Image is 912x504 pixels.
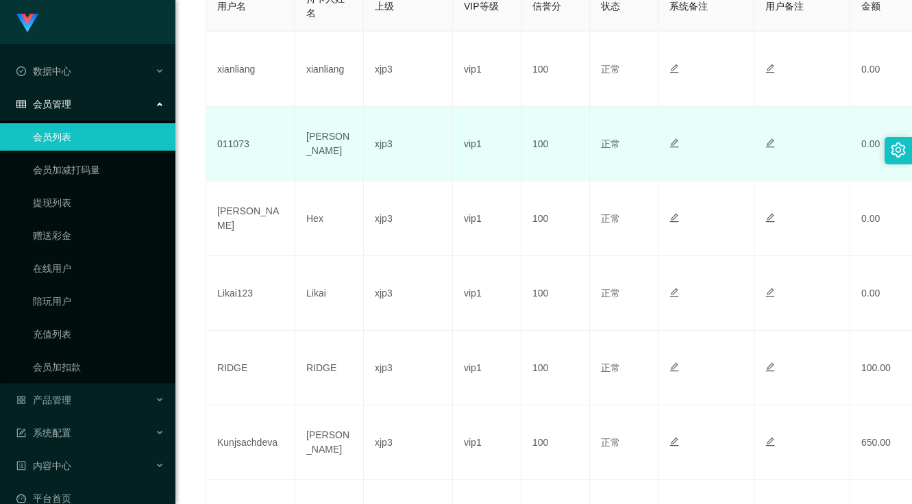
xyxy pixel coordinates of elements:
[295,405,364,480] td: [PERSON_NAME]
[669,288,679,297] i: 图标: edit
[669,213,679,223] i: 图标: edit
[765,288,775,297] i: 图标: edit
[765,213,775,223] i: 图标: edit
[601,362,620,373] span: 正常
[16,395,26,405] i: 图标: appstore-o
[206,181,295,256] td: [PERSON_NAME]
[375,1,394,12] span: 上级
[33,156,164,184] a: 会员加减打码量
[295,181,364,256] td: Hex
[364,32,453,107] td: xjp3
[16,460,71,471] span: 内容中心
[16,428,26,438] i: 图标: form
[601,213,620,224] span: 正常
[295,331,364,405] td: RIDGE
[16,66,71,77] span: 数据中心
[601,64,620,75] span: 正常
[765,362,775,372] i: 图标: edit
[364,181,453,256] td: xjp3
[206,32,295,107] td: xianliang
[765,138,775,148] i: 图标: edit
[521,405,590,480] td: 100
[601,437,620,448] span: 正常
[601,1,620,12] span: 状态
[765,1,804,12] span: 用户备注
[16,427,71,438] span: 系统配置
[206,256,295,331] td: Likai123
[669,138,679,148] i: 图标: edit
[16,14,38,33] img: logo.9652507e.png
[206,405,295,480] td: Kunjsachdeva
[33,320,164,348] a: 充值列表
[521,107,590,181] td: 100
[295,107,364,181] td: [PERSON_NAME]
[364,107,453,181] td: xjp3
[217,1,246,12] span: 用户名
[521,181,590,256] td: 100
[206,107,295,181] td: 011073
[33,123,164,151] a: 会员列表
[206,331,295,405] td: RIDGE
[532,1,561,12] span: 信誉分
[521,331,590,405] td: 100
[521,32,590,107] td: 100
[16,99,26,109] i: 图标: table
[453,405,521,480] td: vip1
[33,288,164,315] a: 陪玩用户
[521,256,590,331] td: 100
[601,288,620,299] span: 正常
[453,181,521,256] td: vip1
[33,353,164,381] a: 会员加扣款
[453,107,521,181] td: vip1
[669,1,708,12] span: 系统备注
[364,405,453,480] td: xjp3
[16,66,26,76] i: 图标: check-circle-o
[765,437,775,446] i: 图标: edit
[453,331,521,405] td: vip1
[16,461,26,470] i: 图标: profile
[295,256,364,331] td: Likai
[364,331,453,405] td: xjp3
[16,99,71,110] span: 会员管理
[453,256,521,331] td: vip1
[33,189,164,216] a: 提现列表
[364,256,453,331] td: xjp3
[16,394,71,405] span: 产品管理
[669,64,679,73] i: 图标: edit
[669,437,679,446] i: 图标: edit
[861,1,880,12] span: 金额
[765,64,775,73] i: 图标: edit
[453,32,521,107] td: vip1
[601,138,620,149] span: 正常
[891,142,906,157] i: 图标: setting
[295,32,364,107] td: xianliang
[669,362,679,372] i: 图标: edit
[33,222,164,249] a: 赠送彩金
[33,255,164,282] a: 在线用户
[464,1,499,12] span: VIP等级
